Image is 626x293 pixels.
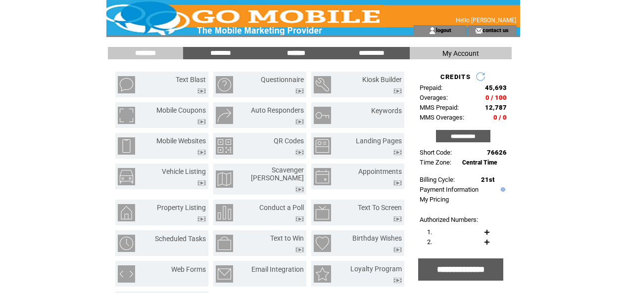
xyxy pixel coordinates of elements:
img: email-integration.png [216,265,233,283]
span: Billing Cycle: [420,176,455,183]
img: birthday-wishes.png [314,235,331,252]
img: video.png [295,150,304,155]
img: landing-pages.png [314,137,331,155]
img: video.png [295,119,304,125]
a: Keywords [371,107,402,115]
span: Authorized Numbers: [420,216,478,223]
img: video.png [393,216,402,222]
img: auto-responders.png [216,107,233,124]
a: Email Integration [251,265,304,273]
a: logout [436,27,451,33]
img: questionnaire.png [216,76,233,93]
img: contact_us_icon.gif [475,27,482,35]
span: 1. [427,228,432,236]
span: Central Time [462,159,497,166]
a: contact us [482,27,509,33]
span: MMS Prepaid: [420,104,459,111]
a: Loyalty Program [350,265,402,273]
span: My Account [442,49,479,57]
a: Text To Screen [358,204,402,211]
a: Web Forms [171,265,206,273]
span: 12,787 [485,104,507,111]
span: Overages: [420,94,448,101]
a: Payment Information [420,186,479,193]
img: vehicle-listing.png [118,168,135,185]
a: Birthday Wishes [352,234,402,242]
a: My Pricing [420,196,449,203]
a: Vehicle Listing [162,167,206,175]
img: video.png [295,247,304,252]
img: loyalty-program.png [314,265,331,283]
a: Text to Win [270,234,304,242]
a: Scavenger [PERSON_NAME] [251,166,304,182]
a: Property Listing [157,204,206,211]
span: CREDITS [440,73,471,81]
a: Scheduled Tasks [155,235,206,243]
img: video.png [393,247,402,252]
span: 0 / 100 [485,94,507,101]
img: text-blast.png [118,76,135,93]
span: 2. [427,238,432,246]
img: text-to-win.png [216,235,233,252]
img: video.png [295,88,304,94]
img: video.png [295,187,304,192]
img: scavenger-hunt.png [216,170,233,188]
img: video.png [393,88,402,94]
img: keywords.png [314,107,331,124]
img: text-to-screen.png [314,204,331,221]
img: mobile-coupons.png [118,107,135,124]
img: video.png [295,216,304,222]
a: Appointments [358,167,402,175]
img: scheduled-tasks.png [118,235,135,252]
img: account_icon.gif [429,27,436,35]
span: Short Code: [420,149,452,156]
img: mobile-websites.png [118,137,135,155]
img: video.png [197,180,206,186]
img: video.png [197,150,206,155]
a: Text Blast [176,76,206,84]
a: Landing Pages [356,137,402,145]
a: Mobile Websites [156,137,206,145]
span: 0 / 0 [493,114,507,121]
a: Auto Responders [251,106,304,114]
span: MMS Overages: [420,114,464,121]
img: conduct-a-poll.png [216,204,233,221]
img: video.png [197,216,206,222]
span: Prepaid: [420,84,442,91]
span: 76626 [487,149,507,156]
img: help.gif [498,187,505,192]
img: video.png [197,88,206,94]
a: Mobile Coupons [156,106,206,114]
img: appointments.png [314,168,331,185]
span: 21st [481,176,494,183]
img: qr-codes.png [216,137,233,155]
img: video.png [393,180,402,186]
a: Kiosk Builder [362,76,402,84]
a: QR Codes [274,137,304,145]
a: Conduct a Poll [259,204,304,211]
span: Hello [PERSON_NAME] [456,17,516,24]
img: kiosk-builder.png [314,76,331,93]
a: Questionnaire [261,76,304,84]
span: Time Zone: [420,159,451,166]
img: video.png [393,278,402,283]
img: property-listing.png [118,204,135,221]
img: video.png [393,150,402,155]
img: video.png [197,119,206,125]
span: 45,693 [485,84,507,91]
img: web-forms.png [118,265,135,283]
